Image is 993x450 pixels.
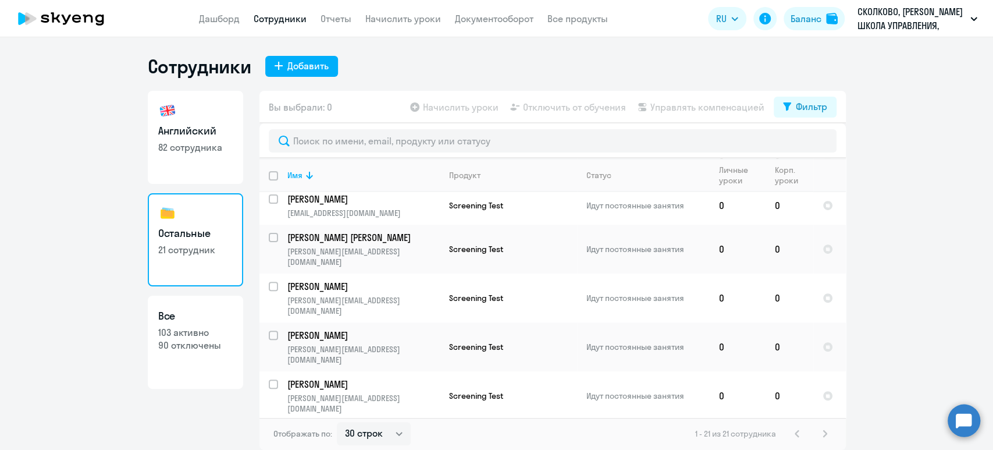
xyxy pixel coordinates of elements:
[449,244,503,254] span: Screening Test
[158,309,233,324] h3: Все
[710,323,766,371] td: 0
[287,208,439,218] p: [EMAIL_ADDRESS][DOMAIN_NAME]
[710,371,766,420] td: 0
[365,13,441,24] a: Начислить уроки
[857,5,966,33] p: СКОЛКОВО, [PERSON_NAME] ШКОЛА УПРАВЛЕНИЯ, Бумажный Договор - Постоплата
[287,378,439,391] p: [PERSON_NAME]
[708,7,746,30] button: RU
[158,141,233,154] p: 82 сотрудника
[287,329,439,342] p: [PERSON_NAME]
[269,129,837,153] input: Поиск по имени, email, продукту или статусу
[158,226,233,241] h3: Остальные
[774,97,837,118] button: Фильтр
[766,323,813,371] td: 0
[287,295,439,316] p: [PERSON_NAME][EMAIL_ADDRESS][DOMAIN_NAME]
[695,428,776,439] span: 1 - 21 из 21 сотрудника
[586,200,709,211] p: Идут постоянные занятия
[199,13,240,24] a: Дашборд
[449,170,576,180] div: Продукт
[784,7,845,30] button: Балансbalance
[148,193,243,286] a: Остальные21 сотрудник
[158,101,177,120] img: english
[158,326,233,339] p: 103 активно
[449,342,503,352] span: Screening Test
[287,193,439,218] a: [PERSON_NAME][EMAIL_ADDRESS][DOMAIN_NAME]
[287,170,302,180] div: Имя
[287,378,439,414] a: [PERSON_NAME][PERSON_NAME][EMAIL_ADDRESS][DOMAIN_NAME]
[586,244,709,254] p: Идут постоянные занятия
[586,342,709,352] p: Идут постоянные занятия
[273,428,332,439] span: Отображать по:
[287,170,439,180] div: Имя
[586,293,709,303] p: Идут постоянные занятия
[826,13,838,24] img: balance
[710,186,766,225] td: 0
[775,165,805,186] div: Корп. уроки
[265,56,338,77] button: Добавить
[455,13,533,24] a: Документооборот
[254,13,307,24] a: Сотрудники
[586,170,709,180] div: Статус
[287,59,329,73] div: Добавить
[148,91,243,184] a: Английский82 сотрудника
[287,231,439,267] a: [PERSON_NAME] [PERSON_NAME][PERSON_NAME][EMAIL_ADDRESS][DOMAIN_NAME]
[716,12,727,26] span: RU
[287,344,439,365] p: [PERSON_NAME][EMAIL_ADDRESS][DOMAIN_NAME]
[269,100,332,114] span: Вы выбрали: 0
[796,100,827,114] div: Фильтр
[287,329,439,365] a: [PERSON_NAME][PERSON_NAME][EMAIL_ADDRESS][DOMAIN_NAME]
[449,200,503,211] span: Screening Test
[791,12,821,26] div: Баланс
[547,13,608,24] a: Все продукты
[766,186,813,225] td: 0
[148,55,251,78] h1: Сотрудники
[449,170,481,180] div: Продукт
[449,293,503,303] span: Screening Test
[852,5,983,33] button: СКОЛКОВО, [PERSON_NAME] ШКОЛА УПРАВЛЕНИЯ, Бумажный Договор - Постоплата
[710,225,766,274] td: 0
[148,296,243,389] a: Все103 активно90 отключены
[287,246,439,267] p: [PERSON_NAME][EMAIL_ADDRESS][DOMAIN_NAME]
[710,274,766,323] td: 0
[766,225,813,274] td: 0
[586,391,709,401] p: Идут постоянные занятия
[766,371,813,420] td: 0
[321,13,351,24] a: Отчеты
[158,339,233,352] p: 90 отключены
[287,193,439,205] p: [PERSON_NAME]
[719,165,757,186] div: Личные уроки
[287,231,439,244] p: [PERSON_NAME] [PERSON_NAME]
[287,280,439,293] p: [PERSON_NAME]
[449,391,503,401] span: Screening Test
[287,280,439,316] a: [PERSON_NAME][PERSON_NAME][EMAIL_ADDRESS][DOMAIN_NAME]
[158,204,177,222] img: others
[158,123,233,139] h3: Английский
[766,274,813,323] td: 0
[586,170,611,180] div: Статус
[158,243,233,256] p: 21 сотрудник
[775,165,813,186] div: Корп. уроки
[287,393,439,414] p: [PERSON_NAME][EMAIL_ADDRESS][DOMAIN_NAME]
[719,165,765,186] div: Личные уроки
